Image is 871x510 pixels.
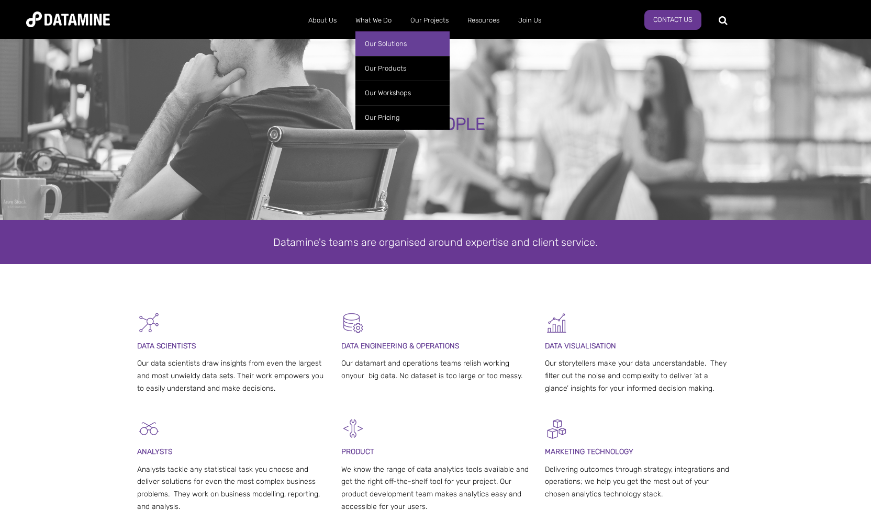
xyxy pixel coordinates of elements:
[355,81,450,105] a: Our Workshops
[100,115,770,134] div: OUR PEOPLE
[341,311,365,335] img: Datamart
[299,7,346,34] a: About Us
[545,417,568,440] img: Digital Activation
[355,56,450,81] a: Our Products
[341,447,374,456] span: PRODUCT
[137,311,161,335] img: Graph - Network
[273,236,598,248] span: Datamine's teams are organised around expertise and client service.
[509,7,551,34] a: Join Us
[137,342,196,350] span: DATA SCIENTISTS
[137,417,161,440] img: Analysts
[401,7,458,34] a: Our Projects
[26,12,110,27] img: Datamine
[545,342,616,350] span: DATA VISUALISATION
[137,357,326,394] p: Our data scientists draw insights from even the largest and most unwieldy data sets. Their work e...
[341,357,530,382] p: Our datamart and operations teams relish working onyour big data. No dataset is too large or too ...
[341,342,459,350] span: DATA ENGINEERING & OPERATIONS
[545,311,568,335] img: Graph 5
[545,447,633,456] span: MARKETING TECHNOLOGY
[137,447,172,456] span: ANALYSTS
[545,463,734,501] p: Delivering outcomes through strategy, integrations and operations; we help you get the most out o...
[346,7,401,34] a: What We Do
[355,31,450,56] a: Our Solutions
[341,417,365,440] img: Development
[355,105,450,130] a: Our Pricing
[458,7,509,34] a: Resources
[545,357,734,394] p: Our storytellers make your data understandable. They filter out the noise and complexity to deliv...
[644,10,701,30] a: Contact Us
